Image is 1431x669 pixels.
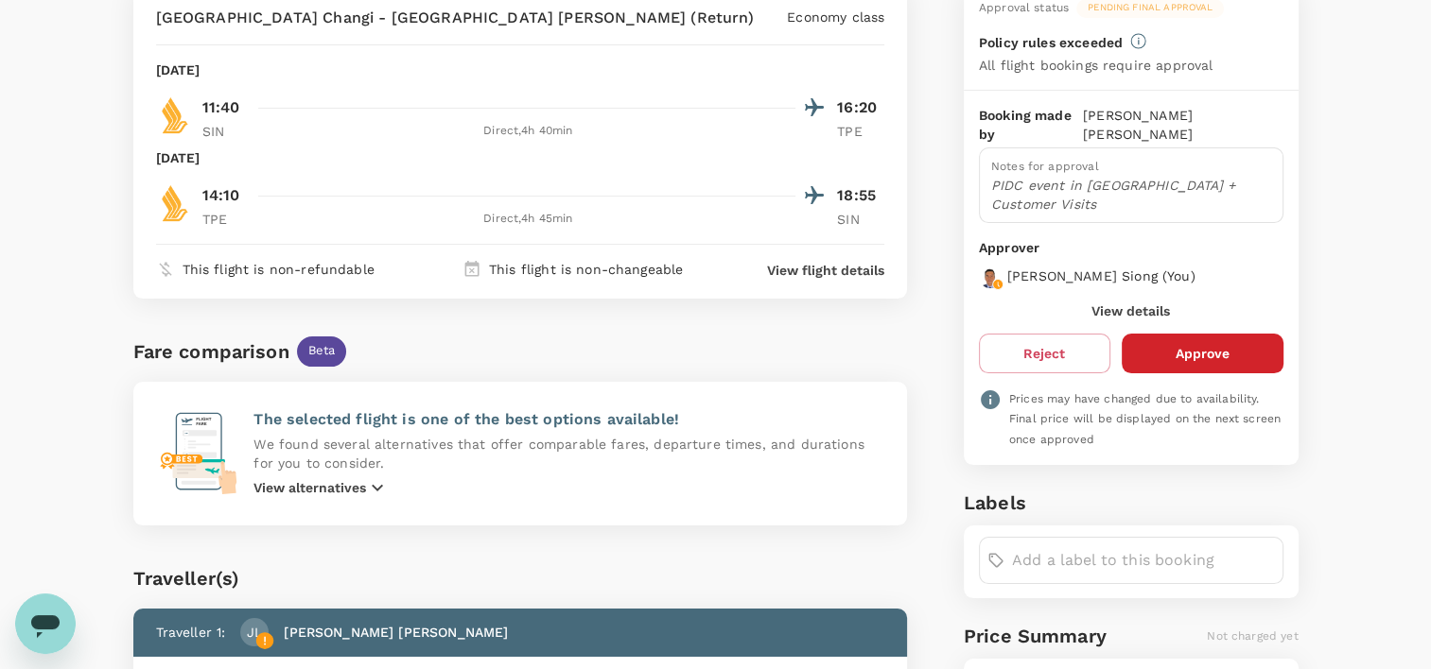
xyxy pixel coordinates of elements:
[253,408,884,431] p: The selected flight is one of the best options available!
[837,122,884,141] p: TPE
[837,96,884,119] p: 16:20
[767,261,884,280] button: View flight details
[261,122,796,141] div: Direct , 4h 40min
[247,623,262,642] p: JL
[979,33,1123,52] p: Policy rules exceeded
[991,176,1271,214] p: PIDC event in [GEOGRAPHIC_DATA] + Customer Visits
[1083,106,1283,144] p: [PERSON_NAME] [PERSON_NAME]
[261,210,796,229] div: Direct , 4h 45min
[202,210,250,229] p: TPE
[183,260,375,279] p: This flight is non-refundable
[1012,545,1275,575] input: Add a label to this booking
[156,184,194,222] img: SQ
[837,184,884,207] p: 18:55
[837,210,884,229] p: SIN
[15,593,76,654] iframe: Button to launch messaging window
[202,184,240,207] p: 14:10
[964,621,1107,651] h6: Price Summary
[979,106,1083,144] p: Booking made by
[964,488,1299,518] h6: Labels
[133,563,908,593] div: Traveller(s)
[1009,392,1281,447] span: Prices may have changed due to availability. Final price will be displayed on the next screen onc...
[253,435,884,472] p: We found several alternatives that offer comparable fares, departure times, and durations for you...
[253,476,389,499] button: View alternatives
[156,623,226,642] p: Traveller 1 :
[156,7,754,29] p: [GEOGRAPHIC_DATA] Changi - [GEOGRAPHIC_DATA] [PERSON_NAME] (Return)
[133,336,289,367] div: Fare comparison
[979,56,1213,75] p: All flight bookings require approval
[979,334,1110,373] button: Reject
[1091,303,1170,318] button: View details
[1207,629,1298,643] span: Not charged yet
[1122,334,1283,373] button: Approve
[1076,1,1224,14] span: Pending final approval
[979,266,1002,288] img: avatar-67b84bebe1d9e.jpeg
[156,96,194,134] img: SQ
[991,160,1099,173] span: Notes for approval
[284,623,508,642] p: [PERSON_NAME] [PERSON_NAME]
[787,8,884,26] p: Economy class
[202,122,250,141] p: SIN
[1007,266,1195,285] p: [PERSON_NAME] Siong ( You )
[156,148,201,167] p: [DATE]
[253,478,366,497] p: View alternatives
[156,60,201,79] p: [DATE]
[489,260,683,279] p: This flight is non-changeable
[979,238,1283,258] p: Approver
[202,96,240,119] p: 11:40
[297,342,347,360] span: Beta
